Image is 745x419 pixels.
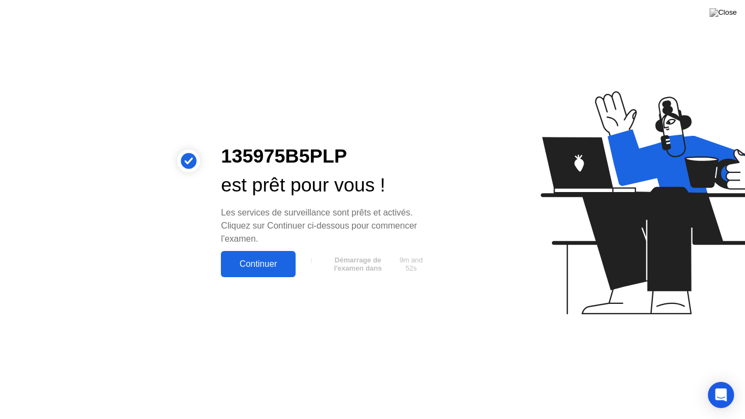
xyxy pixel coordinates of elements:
[221,251,296,277] button: Continuer
[224,259,292,269] div: Continuer
[221,142,429,171] div: 135975B5PLP
[397,256,425,272] span: 9m and 52s
[708,382,734,408] div: Open Intercom Messenger
[301,254,429,274] button: Démarrage de l'examen dans9m and 52s
[221,206,429,246] div: Les services de surveillance sont prêts et activés. Cliquez sur Continuer ci-dessous pour commenc...
[221,171,429,200] div: est prêt pour vous !
[710,8,737,17] img: Close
